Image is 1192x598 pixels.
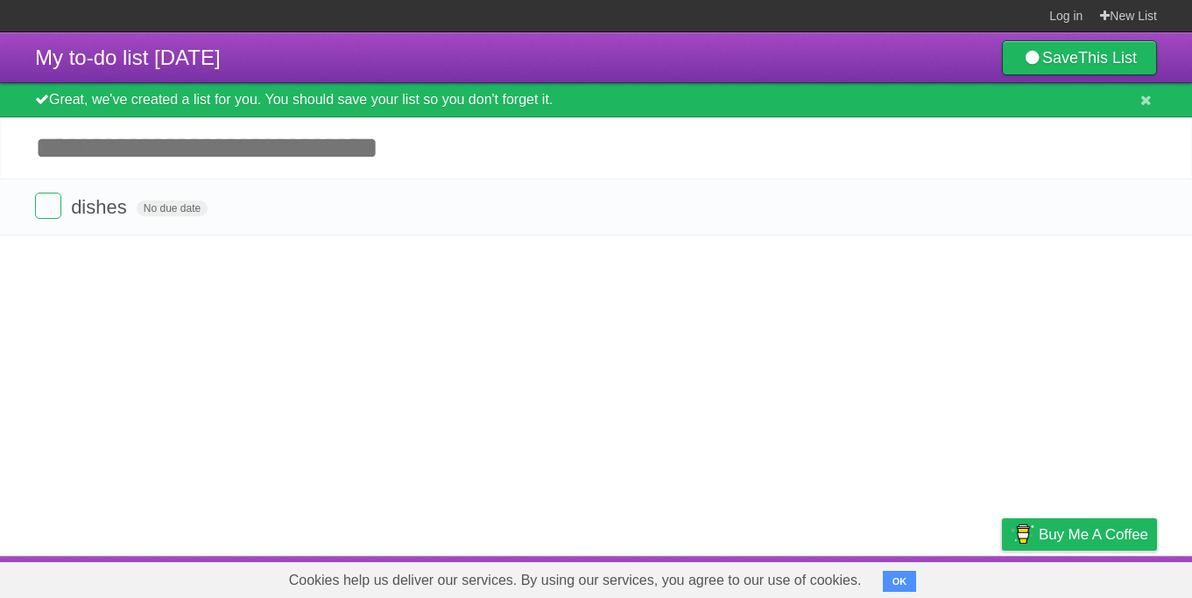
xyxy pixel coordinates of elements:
[71,196,131,218] span: dishes
[35,46,221,69] span: My to-do list [DATE]
[35,193,61,219] label: Done
[827,560,898,594] a: Developers
[979,560,1025,594] a: Privacy
[1011,519,1034,549] img: Buy me a coffee
[137,201,208,216] span: No due date
[769,560,806,594] a: About
[1002,40,1157,75] a: SaveThis List
[920,560,958,594] a: Terms
[1002,518,1157,551] a: Buy me a coffee
[1039,519,1148,550] span: Buy me a coffee
[1047,560,1157,594] a: Suggest a feature
[883,571,917,592] button: OK
[272,563,879,598] span: Cookies help us deliver our services. By using our services, you agree to our use of cookies.
[1078,49,1137,67] b: This List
